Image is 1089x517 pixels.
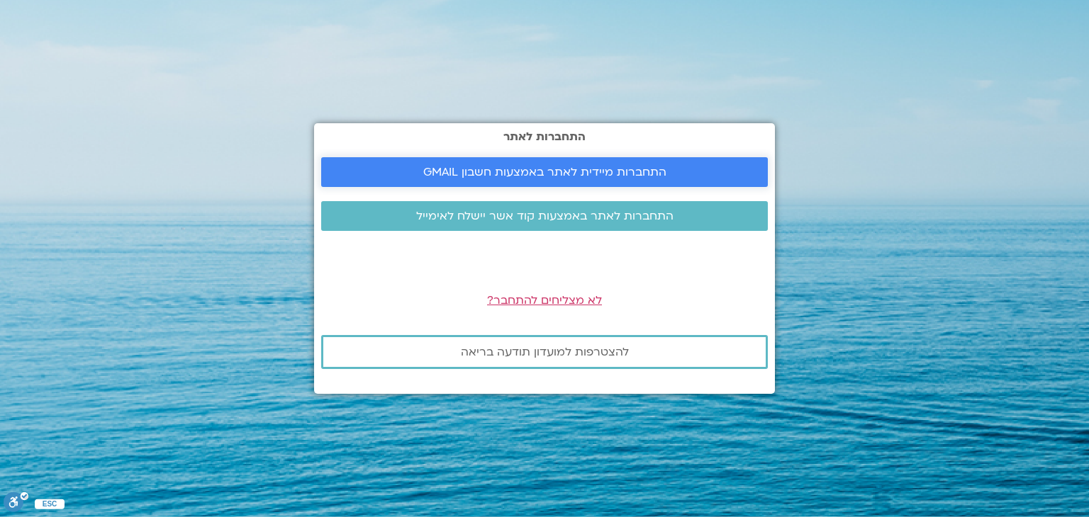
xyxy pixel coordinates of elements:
[321,335,768,369] a: להצטרפות למועדון תודעה בריאה
[416,210,674,222] span: התחברות לאתר באמצעות קוד אשר יישלח לאימייל
[423,166,666,178] span: התחברות מיידית לאתר באמצעות חשבון GMAIL
[487,292,602,308] a: לא מצליחים להתחבר?
[321,157,768,187] a: התחברות מיידית לאתר באמצעות חשבון GMAIL
[461,346,629,358] span: להצטרפות למועדון תודעה בריאה
[321,130,768,143] h2: התחברות לאתר
[321,201,768,231] a: התחברות לאתר באמצעות קוד אשר יישלח לאימייל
